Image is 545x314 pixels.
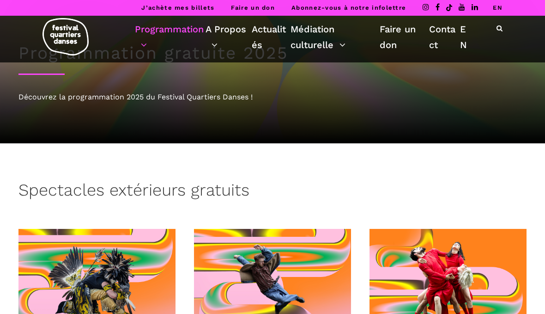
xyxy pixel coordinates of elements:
[18,91,527,103] div: Découvrez la programmation 2025 du Festival Quartiers Danses !
[18,180,249,203] h3: Spectacles extérieurs gratuits
[231,4,275,11] a: Faire un don
[291,4,406,11] a: Abonnez-vous à notre infolettre
[291,21,380,53] a: Médiation culturelle
[429,21,460,53] a: Contact
[380,21,429,53] a: Faire un don
[252,21,291,53] a: Actualités
[206,21,252,53] a: A Propos
[42,18,89,55] img: logo-fqd-med
[460,21,471,53] a: EN
[141,4,214,11] a: J’achète mes billets
[135,21,206,53] a: Programmation
[493,4,503,11] a: EN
